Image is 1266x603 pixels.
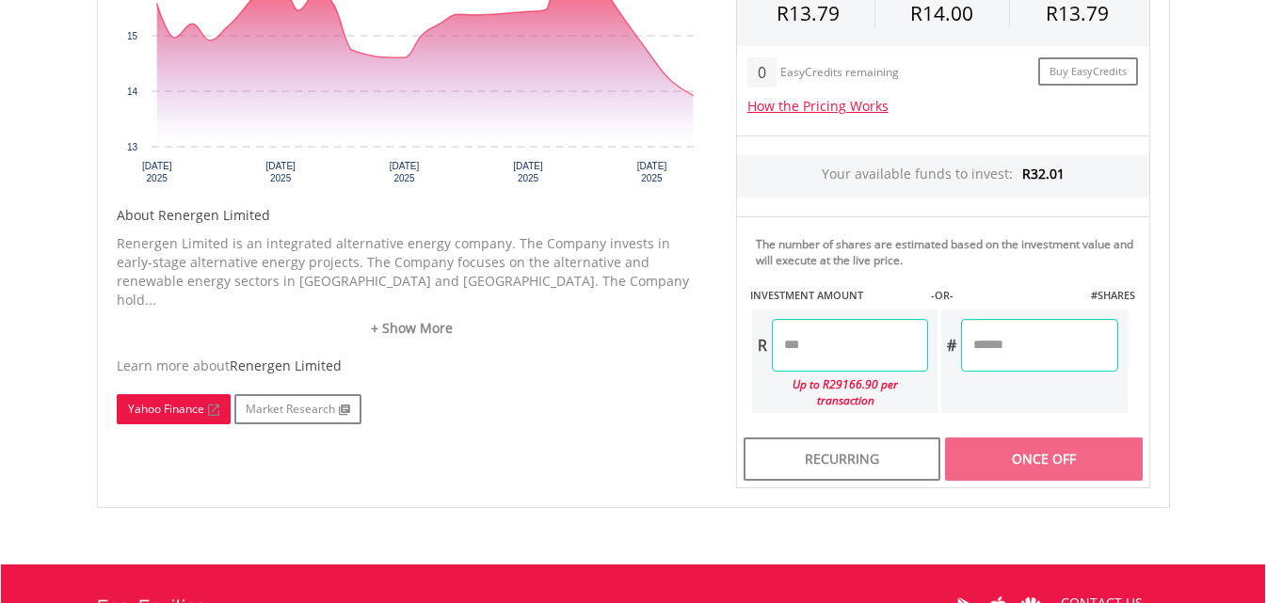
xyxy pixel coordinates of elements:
text: [DATE] 2025 [265,161,296,183]
text: 14 [126,87,137,97]
text: [DATE] 2025 [389,161,419,183]
a: Buy EasyCredits [1038,57,1138,87]
div: Up to R29166.90 per transaction [752,372,929,413]
a: Market Research [234,394,361,424]
div: Your available funds to invest: [737,155,1149,198]
label: -OR- [931,288,954,303]
h5: About Renergen Limited [117,206,708,225]
p: Renergen Limited is an integrated alternative energy company. The Company invests in early-stage ... [117,234,708,309]
text: [DATE] 2025 [636,161,666,183]
text: 15 [126,31,137,41]
span: R32.01 [1022,165,1065,182]
div: 0 [747,57,777,87]
div: The number of shares are estimated based on the investment value and will execute at the live price. [756,236,1142,268]
div: Learn more about [117,357,708,375]
label: INVESTMENT AMOUNT [750,288,863,303]
a: + Show More [117,319,708,338]
text: [DATE] 2025 [141,161,171,183]
div: R [752,319,772,372]
text: [DATE] 2025 [513,161,543,183]
a: Yahoo Finance [117,394,231,424]
div: EasyCredits remaining [780,66,899,82]
span: Renergen Limited [230,357,342,374]
a: How the Pricing Works [747,97,889,115]
text: 13 [126,142,137,152]
div: # [941,319,961,372]
div: Once Off [945,437,1142,481]
label: #SHARES [1091,288,1135,303]
div: Recurring [744,437,940,481]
